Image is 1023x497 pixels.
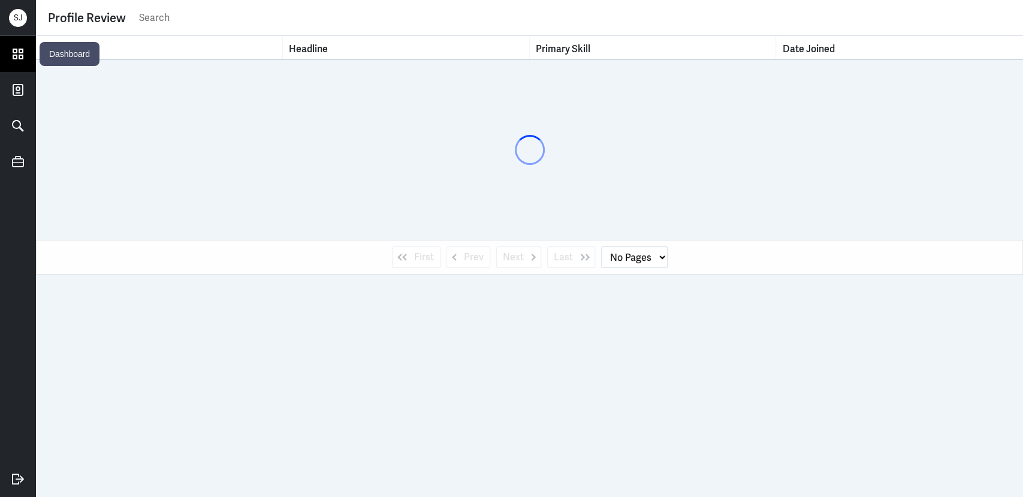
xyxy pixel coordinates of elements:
th: Toggle SortBy [283,36,530,59]
span: Prev [464,250,484,264]
span: Last [554,250,573,264]
div: Profile Review [48,9,126,27]
th: Toggle SortBy [36,36,283,59]
th: Toggle SortBy [776,36,1023,59]
button: Prev [446,246,490,268]
th: Toggle SortBy [530,36,777,59]
span: First [414,250,434,264]
p: Dashboard [49,47,90,61]
input: Search [138,9,1011,27]
span: Next [503,250,524,264]
div: S J [9,9,27,27]
button: Next [496,246,541,268]
button: Last [547,246,595,268]
button: First [392,246,440,268]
